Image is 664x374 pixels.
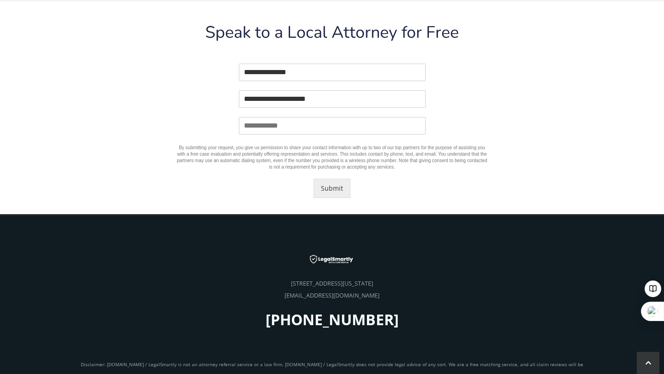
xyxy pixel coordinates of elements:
[177,145,487,169] span: By submitting your request, you give us permission to share your contact information with up to t...
[177,24,488,48] div: Speak to a Local Attorney for Free
[76,278,588,329] p: [STREET_ADDRESS][US_STATE] [EMAIL_ADDRESS][DOMAIN_NAME]
[266,319,399,327] a: [PHONE_NUMBER]
[266,310,399,329] strong: [PHONE_NUMBER]
[314,179,350,198] button: Submit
